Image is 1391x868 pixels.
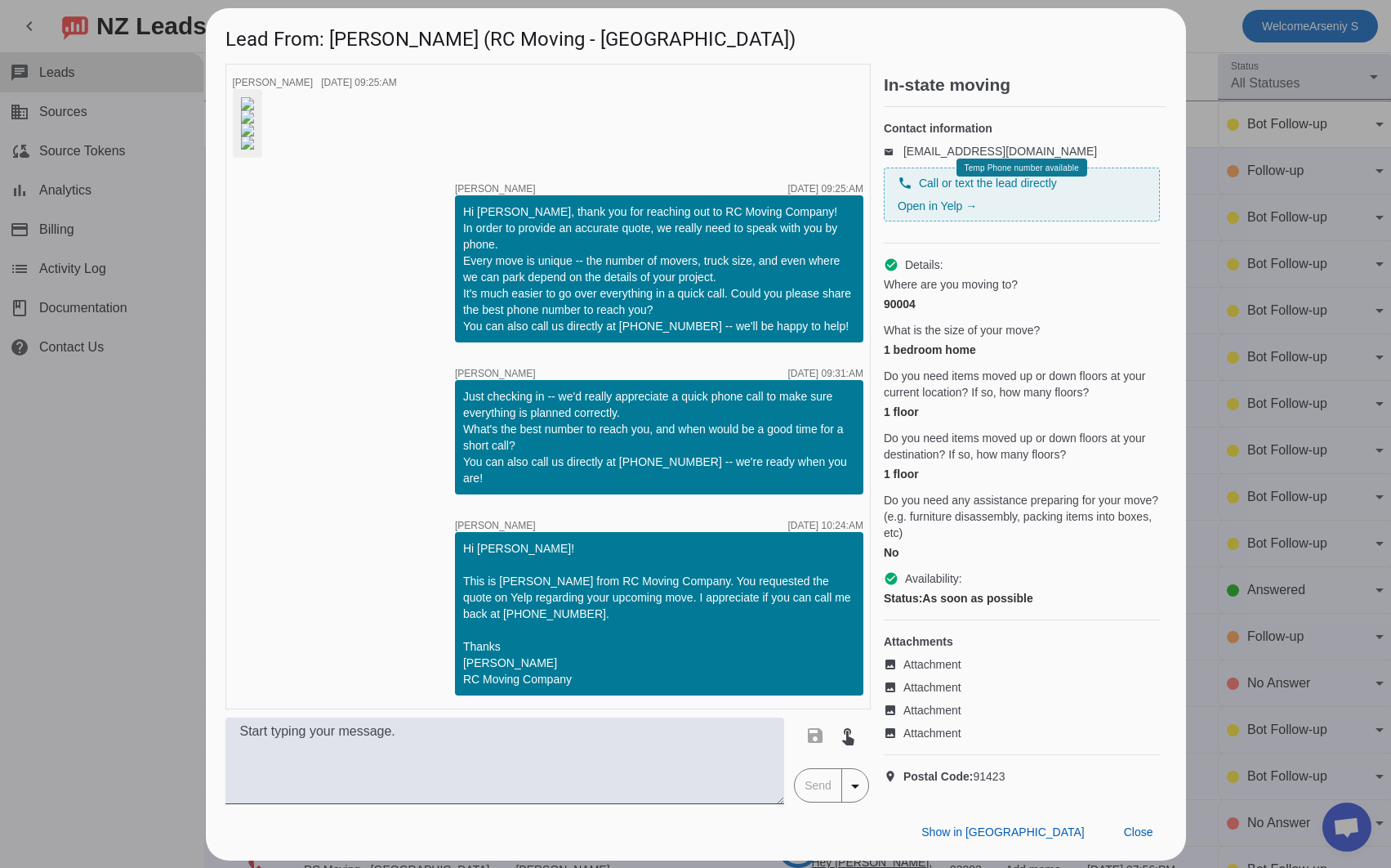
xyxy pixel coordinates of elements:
[455,521,536,530] span: [PERSON_NAME]
[463,388,855,486] div: Just checking in -- we'd really appreciate a quick phone call to make sure everything is planned ...
[903,725,961,741] span: Attachment
[884,466,1160,482] div: 1 floor
[903,145,1097,158] a: [EMAIL_ADDRESS][DOMAIN_NAME]
[884,725,1160,741] a: Attachment
[884,120,1160,136] h4: Contact information
[838,726,858,745] mat-icon: touch_app
[884,147,903,155] mat-icon: email
[884,571,898,586] mat-icon: check_circle
[903,770,974,783] strong: Postal Code:
[884,681,903,694] mat-icon: image
[884,590,1160,606] div: As soon as possible
[884,322,1040,338] span: What is the size of your move?
[884,430,1160,463] span: Do you need items moved up or down floors at your destination? If so, how many floors?
[884,702,1160,718] a: Attachment
[884,404,1160,420] div: 1 floor
[884,296,1160,312] div: 90004
[787,521,863,530] div: [DATE] 10:24:AM
[884,656,1160,673] a: Attachment
[455,369,536,378] span: [PERSON_NAME]
[898,176,912,190] mat-icon: phone
[884,770,903,783] mat-icon: location_on
[884,492,1160,541] span: Do you need any assistance preparing for your move? (e.g. furniture disassembly, packing items in...
[884,368,1160,400] span: Do you need items moved up or down floors at your current location? If so, how many floors?
[884,679,1160,696] a: Attachment
[903,768,1005,785] span: 91423
[884,544,1160,561] div: No
[1111,818,1166,848] button: Close
[903,656,961,673] span: Attachment
[905,257,943,273] span: Details:
[463,204,855,334] div: Hi [PERSON_NAME], thank you for reaching out to RC Moving Company! In order to provide an accurat...
[921,825,1084,839] span: Show in [GEOGRAPHIC_DATA]
[241,123,254,136] img: nT7skRZ3MSj4sBSBwlZpTQ
[463,540,855,687] div: Hi [PERSON_NAME]! This is [PERSON_NAME] from RC Moving Company. You requested the quote on Yelp r...
[884,658,903,671] mat-icon: image
[898,199,977,213] a: Open in Yelp →
[845,776,865,796] mat-icon: arrow_drop_down
[884,257,898,272] mat-icon: check_circle
[455,184,536,194] span: [PERSON_NAME]
[884,77,1166,93] h2: In-state moving
[903,702,961,718] span: Attachment
[787,184,863,194] div: [DATE] 09:25:AM
[241,110,254,123] img: Wr0F7ZVY903KrzQjZ02T8g
[884,633,1160,650] h4: Attachments
[884,704,903,717] mat-icon: image
[787,369,863,378] div: [DATE] 09:31:AM
[884,276,1018,293] span: Where are you moving to?
[908,818,1097,848] button: Show in [GEOGRAPHIC_DATA]
[884,592,922,605] strong: Status:
[241,136,254,150] img: k-dOY4UNfyKtLF4m6nPkpA
[884,342,1160,358] div: 1 bedroom home
[206,8,1186,63] h1: Lead From: [PERSON_NAME] (RC Moving - [GEOGRAPHIC_DATA])
[233,77,314,88] span: [PERSON_NAME]
[903,679,961,696] span: Attachment
[1124,825,1153,839] span: Close
[241,97,254,110] img: 9pvaEudoISALzrAsHVk7yA
[919,175,1057,191] span: Call or text the lead directly
[964,163,1078,172] span: Temp Phone number available
[905,570,962,587] span: Availability:
[884,727,903,740] mat-icon: image
[321,78,396,87] div: [DATE] 09:25:AM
